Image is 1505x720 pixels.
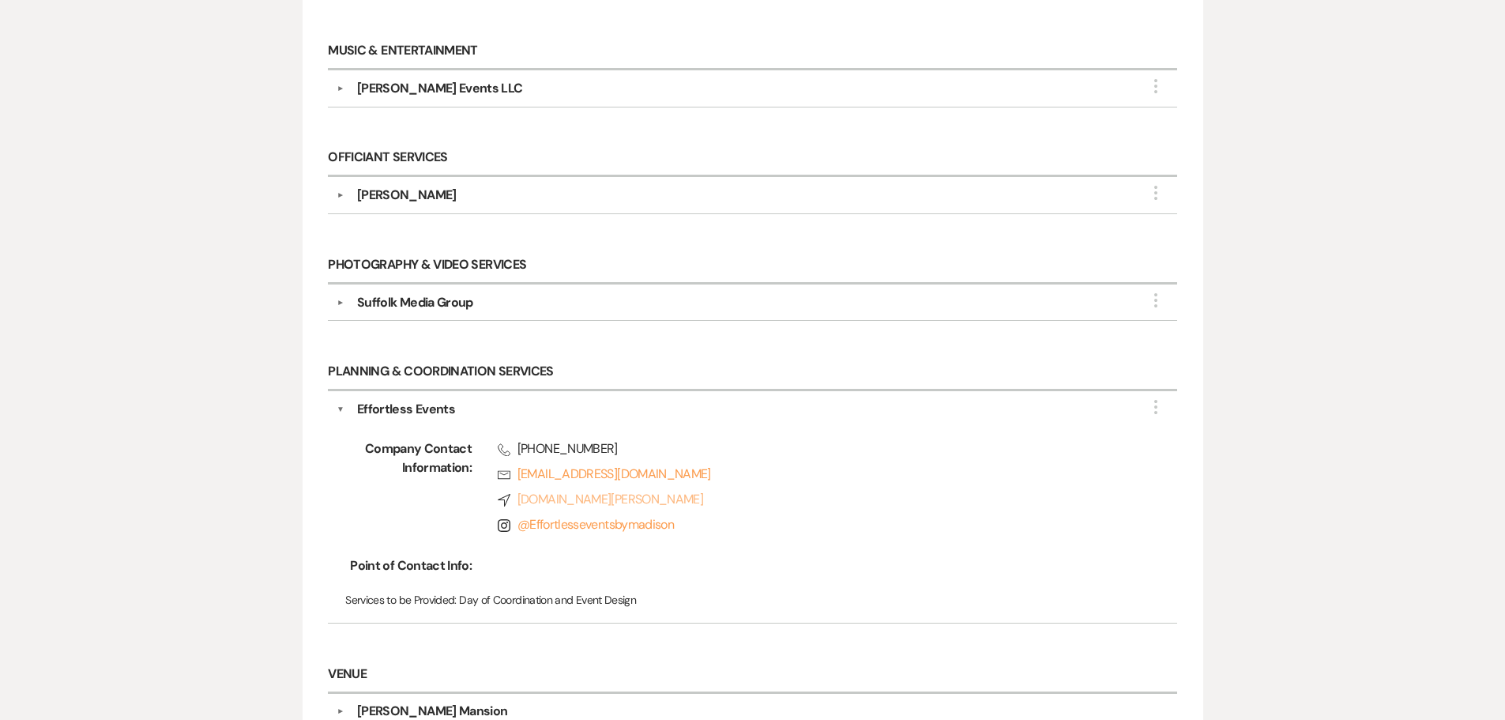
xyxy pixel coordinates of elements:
button: ▼ [331,707,350,715]
h6: Officiant Services [328,141,1176,178]
div: Suffolk Media Group [357,293,473,312]
h6: Planning & Coordination Services [328,354,1176,391]
p: Day of Coordination and Event Design [345,591,1160,609]
a: [DOMAIN_NAME][PERSON_NAME] [498,490,1127,509]
button: ▼ [331,299,350,307]
div: [PERSON_NAME] [357,186,457,205]
h6: Music & Entertainment [328,33,1176,70]
span: [PHONE_NUMBER] [498,439,1127,458]
button: ▼ [331,85,350,92]
button: ▼ [331,191,350,199]
button: ▼ [337,400,344,419]
h6: Venue [328,657,1176,694]
h6: Photography & Video Services [328,247,1176,285]
a: [EMAIL_ADDRESS][DOMAIN_NAME] [498,465,1127,484]
span: Company Contact Information: [345,439,472,541]
a: @Effortlesseventsbymadison [517,516,674,533]
div: [PERSON_NAME] Events LLC [357,79,523,98]
span: Services to be Provided: [345,593,457,607]
span: Point of Contact Info: [345,556,472,575]
div: Effortless Events [357,400,455,419]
